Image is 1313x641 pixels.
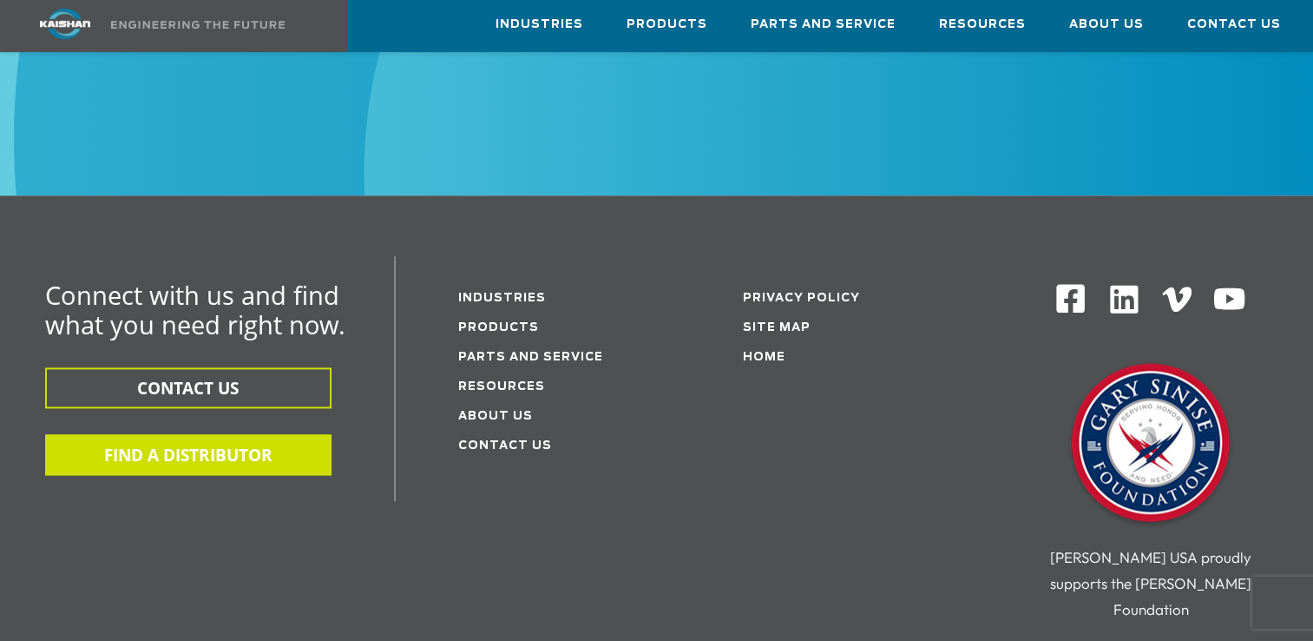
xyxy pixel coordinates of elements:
[743,322,811,334] a: Site Map
[1107,282,1141,316] img: Linkedin
[458,352,603,363] a: Parts and service
[751,1,896,48] a: Parts and Service
[458,381,545,393] a: Resources
[1187,1,1281,48] a: Contact Us
[45,278,345,341] span: Connect with us and find what you need right now.
[627,1,707,48] a: Products
[1050,548,1251,618] span: [PERSON_NAME] USA proudly supports the [PERSON_NAME] Foundation
[496,1,583,48] a: Industries
[1054,282,1087,314] img: Facebook
[45,434,332,475] button: FIND A DISTRIBUTOR
[1212,282,1246,316] img: Youtube
[458,411,533,422] a: About Us
[627,15,707,35] span: Products
[939,1,1026,48] a: Resources
[1069,15,1144,35] span: About Us
[111,21,285,29] img: Engineering the future
[1069,1,1144,48] a: About Us
[458,293,546,304] a: Industries
[458,322,539,334] a: Products
[743,352,785,363] a: Home
[743,293,860,304] a: Privacy Policy
[45,367,332,408] button: CONTACT US
[496,15,583,35] span: Industries
[458,440,552,452] a: Contact Us
[751,15,896,35] span: Parts and Service
[939,15,1026,35] span: Resources
[1187,15,1281,35] span: Contact Us
[1162,287,1192,312] img: Vimeo
[1064,358,1238,532] img: Gary Sinise Foundation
